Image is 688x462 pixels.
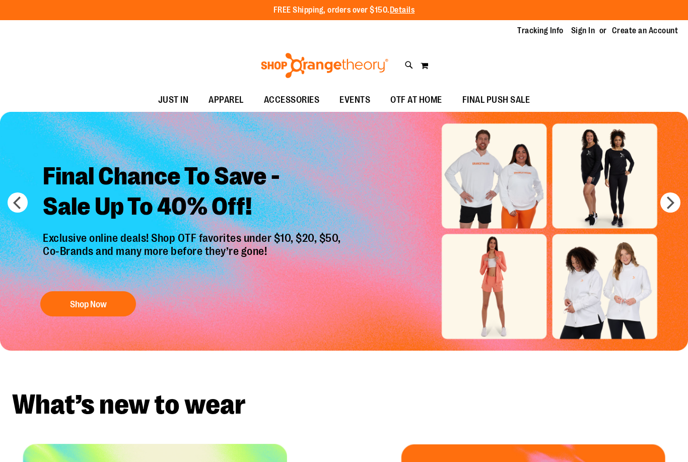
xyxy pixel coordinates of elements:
[35,232,351,281] p: Exclusive online deals! Shop OTF favorites under $10, $20, $50, Co-Brands and many more before th...
[8,192,28,213] button: prev
[12,391,676,419] h2: What’s new to wear
[158,89,189,111] span: JUST IN
[380,89,452,112] a: OTF AT HOME
[660,192,680,213] button: next
[390,6,415,15] a: Details
[254,89,330,112] a: ACCESSORIES
[40,291,136,316] button: Shop Now
[35,154,351,232] h2: Final Chance To Save - Sale Up To 40% Off!
[452,89,540,112] a: FINAL PUSH SALE
[264,89,320,111] span: ACCESSORIES
[612,25,678,36] a: Create an Account
[390,89,442,111] span: OTF AT HOME
[571,25,595,36] a: Sign In
[517,25,564,36] a: Tracking Info
[462,89,530,111] span: FINAL PUSH SALE
[148,89,199,112] a: JUST IN
[35,154,351,321] a: Final Chance To Save -Sale Up To 40% Off! Exclusive online deals! Shop OTF favorites under $10, $...
[198,89,254,112] a: APPAREL
[329,89,380,112] a: EVENTS
[209,89,244,111] span: APPAREL
[259,53,390,78] img: Shop Orangetheory
[273,5,415,16] p: FREE Shipping, orders over $150.
[339,89,370,111] span: EVENTS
